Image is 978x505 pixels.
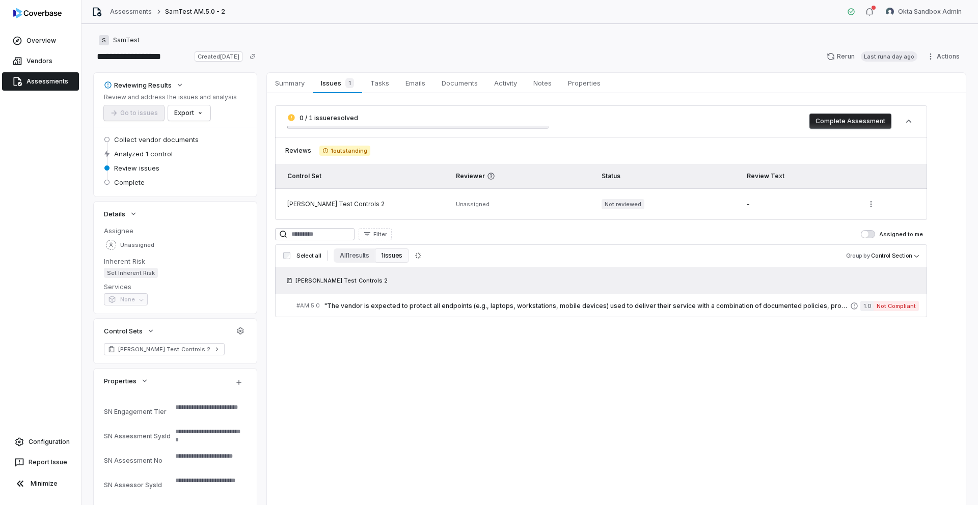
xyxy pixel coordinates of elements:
[104,268,158,278] span: Set Inherent Risk
[243,47,262,66] button: Copy link
[101,372,152,390] button: Properties
[4,473,77,494] button: Minimize
[861,230,875,238] button: Assigned to me
[113,36,140,44] span: SamTest
[283,252,290,259] input: Select all
[285,147,311,155] span: Reviews
[114,149,173,158] span: Analyzed 1 control
[438,76,482,90] span: Documents
[2,72,79,91] a: Assessments
[104,457,171,464] div: SN Assessment No
[747,200,851,208] div: -
[490,76,521,90] span: Activity
[104,226,247,235] dt: Assignee
[110,8,152,16] a: Assessments
[564,76,605,90] span: Properties
[104,481,171,489] div: SN Assessor SysId
[373,231,387,238] span: Filter
[300,114,358,122] span: 0 / 1 issue resolved
[2,52,79,70] a: Vendors
[880,4,968,19] button: Okta Sandbox Admin avatarOkta Sandbox Admin
[104,343,225,355] a: [PERSON_NAME] Test Controls 2
[101,205,141,223] button: Details
[104,257,247,266] dt: Inherent Risk
[195,51,242,62] span: Created [DATE]
[401,76,429,90] span: Emails
[874,301,919,311] span: Not Compliant
[104,209,125,218] span: Details
[287,200,444,208] div: [PERSON_NAME] Test Controls 2
[324,302,850,310] span: "The vendor is expected to protect all endpoints (e.g., laptops, workstations, mobile devices) us...
[120,241,154,249] span: Unassigned
[456,201,490,208] span: Unassigned
[602,172,620,180] span: Status
[4,453,77,471] button: Report Issue
[923,49,966,64] button: Actions
[296,252,321,260] span: Select all
[296,294,919,317] a: #AM.5.0"The vendor is expected to protect all endpoints (e.g., laptops, workstations, mobile devi...
[359,228,392,240] button: Filter
[104,432,171,440] div: SN Assessment SysId
[860,301,874,311] span: 1.0
[375,248,408,263] button: 1 issues
[296,302,320,310] span: # AM.5.0
[747,172,784,180] span: Review Text
[96,31,143,49] button: SSamTest
[114,135,199,144] span: Collect vendor documents
[861,51,917,62] span: Last run a day ago
[334,248,375,263] button: All 1 results
[846,252,870,259] span: Group by
[886,8,894,16] img: Okta Sandbox Admin avatar
[287,172,321,180] span: Control Set
[602,199,644,209] span: Not reviewed
[118,345,210,353] span: [PERSON_NAME] Test Controls 2
[104,408,171,415] div: SN Engagement Tier
[4,433,77,451] a: Configuration
[898,8,962,16] span: Okta Sandbox Admin
[861,230,923,238] label: Assigned to me
[366,76,393,90] span: Tasks
[165,8,225,16] span: SamTest AM.5.0 - 2
[104,282,247,291] dt: Services
[114,163,159,173] span: Review issues
[104,80,172,90] div: Reviewing Results
[809,114,891,129] button: Complete Assessment
[104,326,143,335] span: Control Sets
[104,93,237,101] p: Review and address the issues and analysis
[456,172,589,180] span: Reviewer
[101,322,158,340] button: Control Sets
[13,8,62,18] img: logo-D7KZi-bG.svg
[317,76,358,90] span: Issues
[101,76,187,94] button: Reviewing Results
[104,376,137,385] span: Properties
[529,76,556,90] span: Notes
[821,49,923,64] button: RerunLast runa day ago
[271,76,309,90] span: Summary
[295,276,388,285] span: [PERSON_NAME] Test Controls 2
[319,146,370,156] span: 1 outstanding
[168,105,210,121] button: Export
[114,178,145,187] span: Complete
[345,78,354,88] span: 1
[2,32,79,50] a: Overview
